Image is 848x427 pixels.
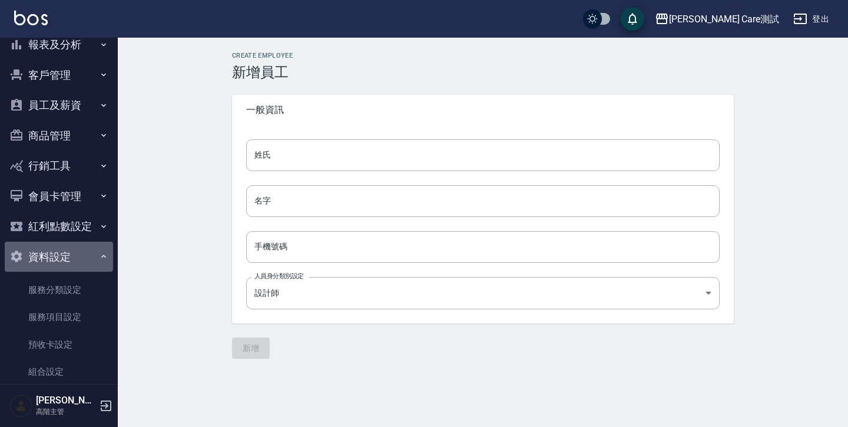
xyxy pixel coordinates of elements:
[5,90,113,121] button: 員工及薪資
[5,211,113,242] button: 紅利點數設定
[5,181,113,212] button: 會員卡管理
[36,395,96,406] h5: [PERSON_NAME]
[254,272,304,281] label: 人員身分類別設定
[14,11,48,25] img: Logo
[246,277,720,309] div: 設計師
[5,242,113,272] button: 資料設定
[232,52,734,59] h2: Create Employee
[36,406,96,417] p: 高階主管
[5,358,113,385] a: 組合設定
[5,29,113,60] button: 報表及分析
[246,104,720,116] span: 一般資訊
[5,303,113,331] a: 服務項目設定
[621,7,644,31] button: save
[9,394,33,418] img: Person
[650,7,784,31] button: [PERSON_NAME] Care測試
[789,8,834,30] button: 登出
[669,12,779,26] div: [PERSON_NAME] Care測試
[5,151,113,181] button: 行銷工具
[5,276,113,303] a: 服務分類設定
[232,64,734,81] h3: 新增員工
[5,121,113,151] button: 商品管理
[5,331,113,358] a: 預收卡設定
[5,60,113,91] button: 客戶管理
